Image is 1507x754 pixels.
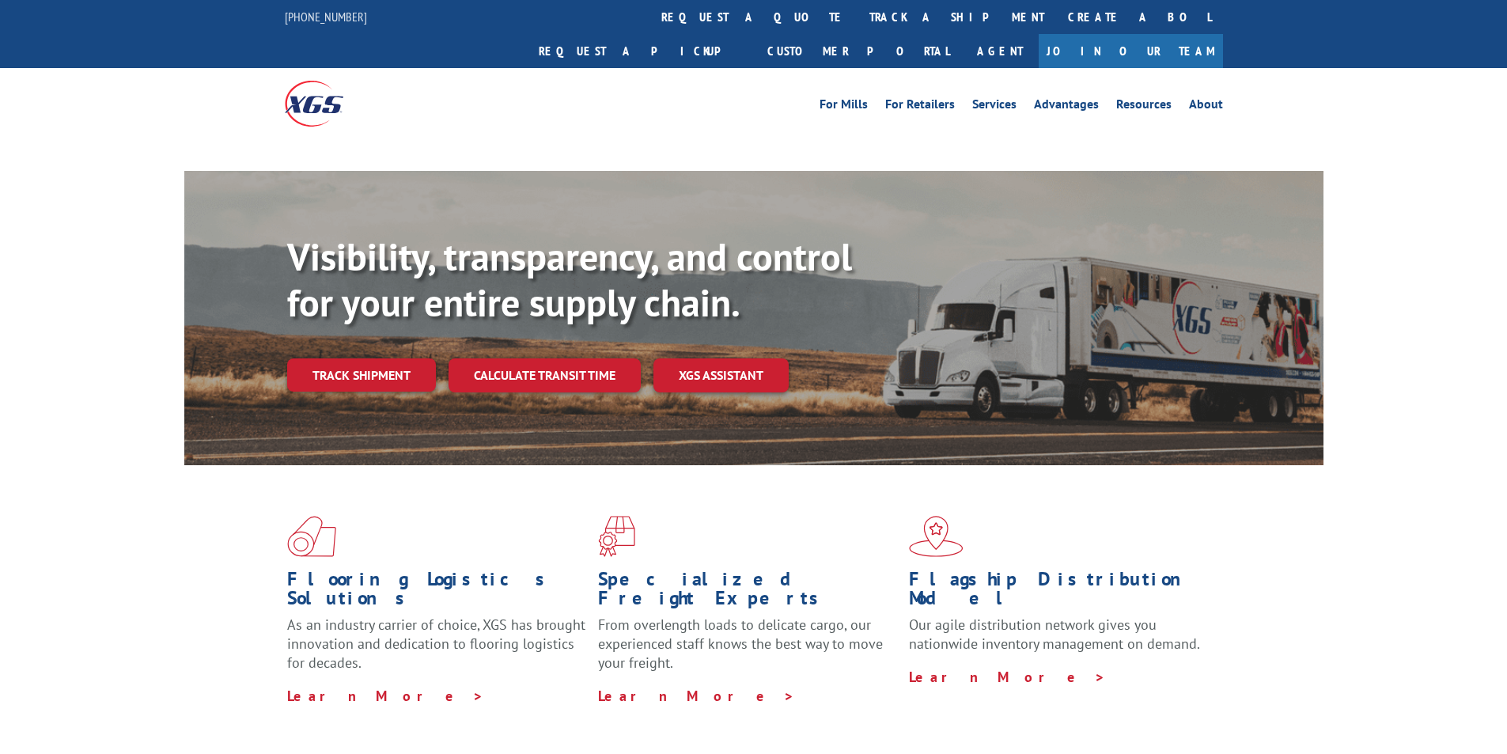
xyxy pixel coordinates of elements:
img: xgs-icon-flagship-distribution-model-red [909,516,964,557]
a: Resources [1116,98,1172,116]
img: xgs-icon-focused-on-flooring-red [598,516,635,557]
a: Track shipment [287,358,436,392]
a: Learn More > [287,687,484,705]
img: xgs-icon-total-supply-chain-intelligence-red [287,516,336,557]
a: [PHONE_NUMBER] [285,9,367,25]
a: For Mills [820,98,868,116]
h1: Flooring Logistics Solutions [287,570,586,616]
h1: Flagship Distribution Model [909,570,1208,616]
p: From overlength loads to delicate cargo, our experienced staff knows the best way to move your fr... [598,616,897,686]
a: Request a pickup [527,34,755,68]
a: Advantages [1034,98,1099,116]
a: Agent [961,34,1039,68]
a: For Retailers [885,98,955,116]
a: Learn More > [598,687,795,705]
a: Join Our Team [1039,34,1223,68]
a: Learn More > [909,668,1106,686]
a: XGS ASSISTANT [653,358,789,392]
span: Our agile distribution network gives you nationwide inventory management on demand. [909,616,1200,653]
a: About [1189,98,1223,116]
span: As an industry carrier of choice, XGS has brought innovation and dedication to flooring logistics... [287,616,585,672]
b: Visibility, transparency, and control for your entire supply chain. [287,232,852,327]
a: Services [972,98,1017,116]
h1: Specialized Freight Experts [598,570,897,616]
a: Calculate transit time [449,358,641,392]
a: Customer Portal [755,34,961,68]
